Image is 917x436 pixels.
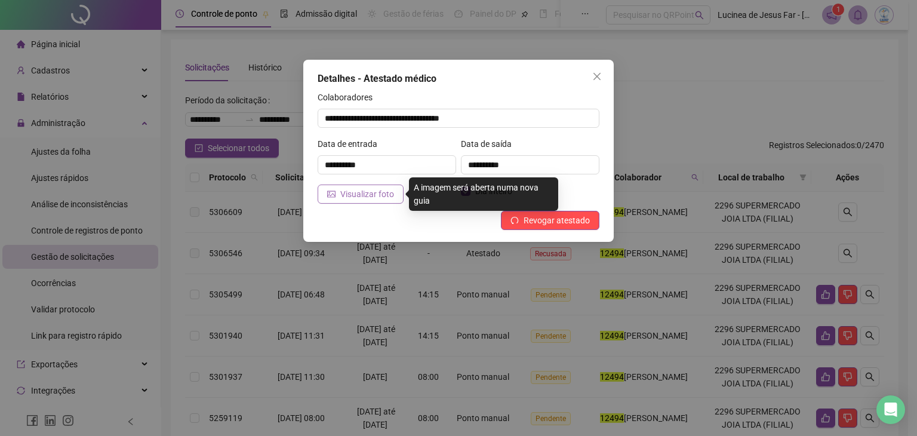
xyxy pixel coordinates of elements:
[318,185,404,204] button: Visualizar foto
[510,216,519,225] span: undo
[318,72,599,86] div: Detalhes - Atestado médico
[327,190,336,198] span: picture
[340,188,394,201] span: Visualizar foto
[524,214,590,227] span: Revogar atestado
[470,185,517,198] span: Dia inteiro
[461,137,519,151] label: Data de saída
[876,395,905,424] div: Open Intercom Messenger
[592,72,602,81] span: close
[318,91,380,104] label: Colaboradores
[501,211,599,230] button: Revogar atestado
[587,67,607,86] button: Close
[318,137,385,151] label: Data de entrada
